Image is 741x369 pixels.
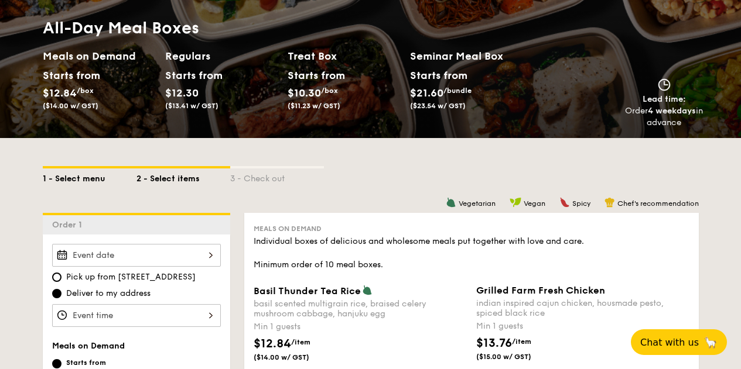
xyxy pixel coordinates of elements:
[559,197,570,208] img: icon-spicy.37a8142b.svg
[410,102,466,110] span: ($23.54 w/ GST)
[66,271,196,283] span: Pick up from [STREET_ADDRESS]
[476,352,556,361] span: ($15.00 w/ GST)
[446,197,456,208] img: icon-vegetarian.fe4039eb.svg
[510,197,521,208] img: icon-vegan.f8ff3823.svg
[43,67,95,84] div: Starts from
[43,87,77,99] span: $12.84
[631,329,727,355] button: Chat with us🦙
[476,320,689,332] div: Min 1 guests
[410,67,467,84] div: Starts from
[52,359,62,368] input: Starts from$12.84/box($14.00 w/ GST)Min 10 guests
[165,67,217,84] div: Starts from
[288,48,401,64] h2: Treat Box
[288,102,340,110] span: ($11.23 w/ GST)
[136,168,230,185] div: 2 - Select items
[410,87,443,99] span: $21.60
[230,168,324,185] div: 3 - Check out
[572,199,590,208] span: Spicy
[288,67,340,84] div: Starts from
[410,48,532,64] h2: Seminar Meal Box
[655,78,673,91] img: icon-clock.2db775ea.svg
[43,102,98,110] span: ($14.00 w/ GST)
[476,285,605,296] span: Grilled Farm Fresh Chicken
[291,338,310,346] span: /item
[288,87,321,99] span: $10.30
[443,87,472,95] span: /bundle
[165,48,278,64] h2: Regulars
[625,105,704,129] div: Order in advance
[605,197,615,208] img: icon-chef-hat.a58ddaea.svg
[165,102,218,110] span: ($13.41 w/ GST)
[254,285,361,296] span: Basil Thunder Tea Rice
[66,288,151,299] span: Deliver to my address
[254,299,467,319] div: basil scented multigrain rice, braised celery mushroom cabbage, hanjuku egg
[52,244,221,267] input: Event date
[524,199,545,208] span: Vegan
[66,358,122,367] div: Starts from
[254,353,333,362] span: ($14.00 w/ GST)
[165,87,199,99] span: $12.30
[43,18,532,39] h1: All-Day Meal Boxes
[321,87,338,95] span: /box
[254,337,291,351] span: $12.84
[43,168,136,185] div: 1 - Select menu
[362,285,373,295] img: icon-vegetarian.fe4039eb.svg
[512,337,531,346] span: /item
[52,289,62,298] input: Deliver to my address
[476,336,512,350] span: $13.76
[254,236,689,271] div: Individual boxes of delicious and wholesome meals put together with love and care. Minimum order ...
[643,94,686,104] span: Lead time:
[459,199,496,208] span: Vegetarian
[52,304,221,327] input: Event time
[640,337,699,348] span: Chat with us
[476,298,689,318] div: indian inspired cajun chicken, housmade pesto, spiced black rice
[52,273,62,282] input: Pick up from [STREET_ADDRESS]
[52,341,125,351] span: Meals on Demand
[77,87,94,95] span: /box
[648,106,696,116] strong: 4 weekdays
[52,220,87,230] span: Order 1
[254,225,322,233] span: Meals on Demand
[617,199,699,208] span: Chef's recommendation
[254,321,467,333] div: Min 1 guests
[704,336,718,349] span: 🦙
[43,48,156,64] h2: Meals on Demand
